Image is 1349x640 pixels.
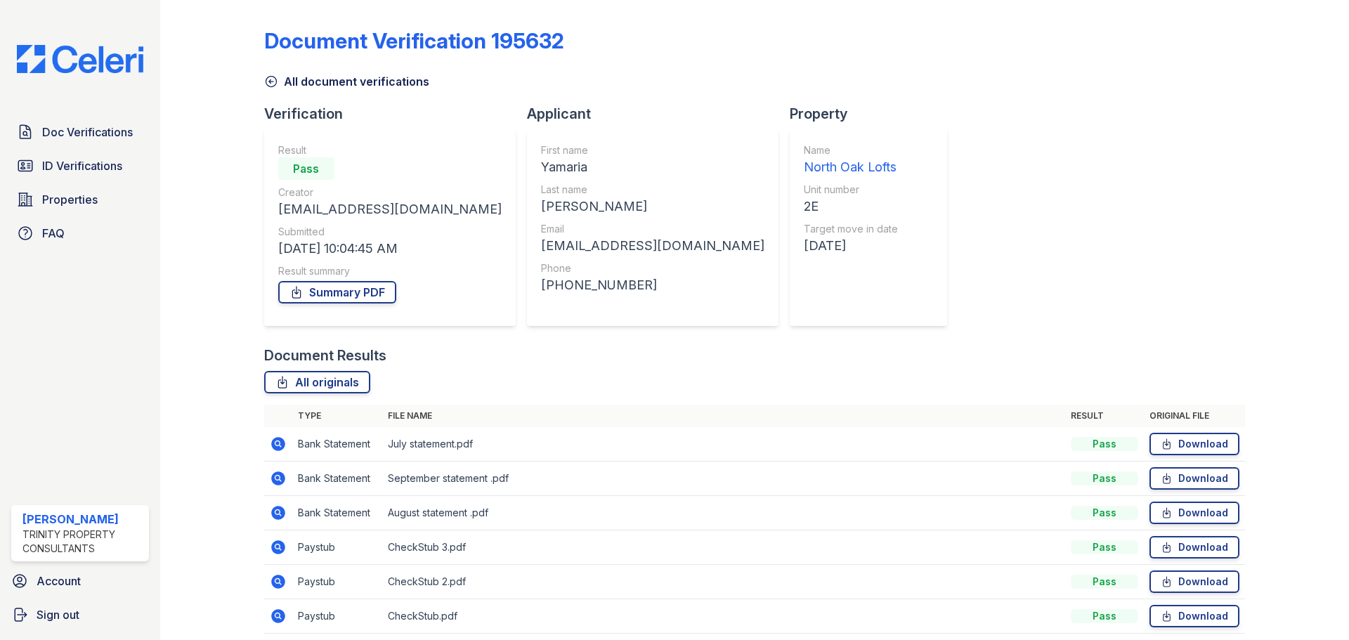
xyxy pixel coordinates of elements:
td: September statement .pdf [382,462,1065,496]
iframe: chat widget [1290,584,1335,626]
a: Download [1149,570,1239,593]
span: Sign out [37,606,79,623]
div: First name [541,143,764,157]
div: Pass [1071,437,1138,451]
div: Pass [1071,609,1138,623]
div: [EMAIL_ADDRESS][DOMAIN_NAME] [541,236,764,256]
a: FAQ [11,219,149,247]
a: All document verifications [264,73,429,90]
span: Account [37,573,81,589]
a: Download [1149,433,1239,455]
div: Document Results [264,346,386,365]
div: [PHONE_NUMBER] [541,275,764,295]
img: CE_Logo_Blue-a8612792a0a2168367f1c8372b55b34899dd931a85d93a1a3d3e32e68fde9ad4.png [6,45,155,73]
th: Type [292,405,382,427]
div: 2E [804,197,898,216]
th: Original file [1144,405,1245,427]
span: FAQ [42,225,65,242]
a: Download [1149,605,1239,627]
div: Yamaria [541,157,764,177]
div: Result [278,143,502,157]
div: Pass [1071,540,1138,554]
span: ID Verifications [42,157,122,174]
td: Bank Statement [292,427,382,462]
td: Paystub [292,565,382,599]
div: [PERSON_NAME] [541,197,764,216]
div: Unit number [804,183,898,197]
a: Summary PDF [278,281,396,303]
div: Email [541,222,764,236]
div: Trinity Property Consultants [22,528,143,556]
div: [DATE] [804,236,898,256]
td: August statement .pdf [382,496,1065,530]
a: Download [1149,502,1239,524]
div: Result summary [278,264,502,278]
div: Document Verification 195632 [264,28,564,53]
div: Pass [1071,506,1138,520]
div: Last name [541,183,764,197]
th: Result [1065,405,1144,427]
div: Property [790,104,958,124]
div: Submitted [278,225,502,239]
div: North Oak Lofts [804,157,898,177]
td: Bank Statement [292,462,382,496]
th: File name [382,405,1065,427]
div: [PERSON_NAME] [22,511,143,528]
td: Paystub [292,530,382,565]
a: Doc Verifications [11,118,149,146]
td: CheckStub 3.pdf [382,530,1065,565]
div: [EMAIL_ADDRESS][DOMAIN_NAME] [278,200,502,219]
div: Phone [541,261,764,275]
div: Pass [1071,471,1138,485]
div: Pass [278,157,334,180]
a: Name North Oak Lofts [804,143,898,177]
a: Account [6,567,155,595]
div: Name [804,143,898,157]
div: Pass [1071,575,1138,589]
a: Download [1149,536,1239,559]
a: Properties [11,185,149,214]
div: Target move in date [804,222,898,236]
span: Doc Verifications [42,124,133,141]
div: Creator [278,185,502,200]
a: Download [1149,467,1239,490]
div: Applicant [527,104,790,124]
td: Bank Statement [292,496,382,530]
a: All originals [264,371,370,393]
a: ID Verifications [11,152,149,180]
span: Properties [42,191,98,208]
div: [DATE] 10:04:45 AM [278,239,502,259]
td: July statement.pdf [382,427,1065,462]
td: CheckStub 2.pdf [382,565,1065,599]
a: Sign out [6,601,155,629]
td: CheckStub.pdf [382,599,1065,634]
td: Paystub [292,599,382,634]
div: Verification [264,104,527,124]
